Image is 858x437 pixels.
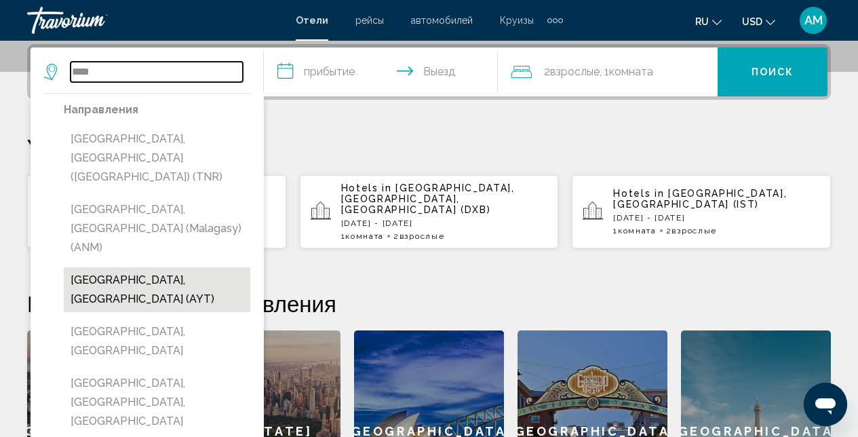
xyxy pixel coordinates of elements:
[804,14,823,27] span: AM
[547,9,563,31] button: Extra navigation items
[31,47,827,96] div: Search widget
[613,188,664,199] span: Hotels in
[341,231,384,241] span: 1
[609,65,653,78] span: Комната
[399,231,444,241] span: Взрослые
[341,183,392,193] span: Hotels in
[695,12,722,31] button: Change language
[264,47,497,96] button: Check in and out dates
[796,6,831,35] button: User Menu
[500,15,534,26] a: Круизы
[544,62,600,81] span: 2
[296,15,328,26] a: Отели
[742,12,775,31] button: Change currency
[600,62,653,81] span: , 1
[27,134,831,161] p: Your Recent Searches
[300,174,559,249] button: Hotels in [GEOGRAPHIC_DATA], [GEOGRAPHIC_DATA], [GEOGRAPHIC_DATA] (DXB)[DATE] - [DATE]1Комната2Вз...
[64,197,250,261] button: [GEOGRAPHIC_DATA], [GEOGRAPHIC_DATA] (Malagasy) (ANM)
[742,16,762,27] span: USD
[613,188,787,210] span: [GEOGRAPHIC_DATA], [GEOGRAPHIC_DATA] (IST)
[64,126,250,190] button: [GEOGRAPHIC_DATA], [GEOGRAPHIC_DATA] ([GEOGRAPHIC_DATA]) (TNR)
[64,267,250,312] button: [GEOGRAPHIC_DATA], [GEOGRAPHIC_DATA] (AYT)
[64,319,250,364] button: [GEOGRAPHIC_DATA], [GEOGRAPHIC_DATA]
[550,65,600,78] span: Взрослые
[27,290,831,317] h2: Рекомендуемые направления
[613,226,656,235] span: 1
[64,370,250,434] button: [GEOGRAPHIC_DATA], [GEOGRAPHIC_DATA], [GEOGRAPHIC_DATA]
[393,231,444,241] span: 2
[411,15,473,26] a: автомобилей
[64,100,250,119] p: Направления
[27,7,282,34] a: Travorium
[498,47,718,96] button: Travelers: 2 adults, 0 children
[27,174,286,249] button: Hotels in [GEOGRAPHIC_DATA], [GEOGRAPHIC_DATA], [GEOGRAPHIC_DATA] (DXB)[DATE] - [DATE]1Комната2Вз...
[613,213,820,223] p: [DATE] - [DATE]
[355,15,384,26] a: рейсы
[695,16,709,27] span: ru
[671,226,716,235] span: Взрослые
[666,226,717,235] span: 2
[345,231,384,241] span: Комната
[752,67,794,78] span: Поиск
[572,174,831,249] button: Hotels in [GEOGRAPHIC_DATA], [GEOGRAPHIC_DATA] (IST)[DATE] - [DATE]1Комната2Взрослые
[618,226,657,235] span: Комната
[341,218,548,228] p: [DATE] - [DATE]
[341,183,515,215] span: [GEOGRAPHIC_DATA], [GEOGRAPHIC_DATA], [GEOGRAPHIC_DATA] (DXB)
[804,383,847,426] iframe: Кнопка запуска окна обмена сообщениями
[718,47,827,96] button: Поиск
